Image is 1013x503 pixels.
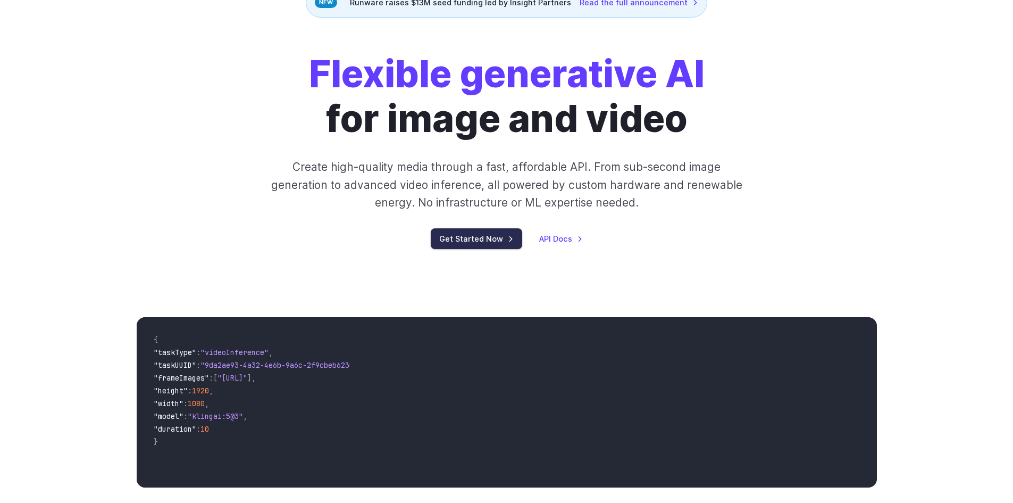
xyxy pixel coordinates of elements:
[205,399,209,408] span: ,
[252,373,256,383] span: ,
[188,399,205,408] span: 1080
[247,373,252,383] span: ]
[188,411,243,421] span: "klingai:5@3"
[213,373,217,383] span: [
[183,399,188,408] span: :
[196,360,200,370] span: :
[539,233,583,245] a: API Docs
[154,348,196,357] span: "taskType"
[309,51,705,96] strong: Flexible generative AI
[209,373,213,383] span: :
[154,437,158,447] span: }
[188,386,192,395] span: :
[431,228,522,249] a: Get Started Now
[196,424,200,434] span: :
[200,360,362,370] span: "9da2ae93-4a32-4e6b-9a6c-2f9cbeb62301"
[154,411,183,421] span: "model"
[217,373,247,383] span: "[URL]"
[269,348,273,357] span: ,
[154,399,183,408] span: "width"
[183,411,188,421] span: :
[154,360,196,370] span: "taskUUID"
[200,424,209,434] span: 10
[154,424,196,434] span: "duration"
[154,335,158,344] span: {
[243,411,247,421] span: ,
[270,158,743,211] p: Create high-quality media through a fast, affordable API. From sub-second image generation to adv...
[200,348,269,357] span: "videoInference"
[209,386,213,395] span: ,
[154,373,209,383] span: "frameImages"
[192,386,209,395] span: 1920
[309,52,705,141] h1: for image and video
[196,348,200,357] span: :
[154,386,188,395] span: "height"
